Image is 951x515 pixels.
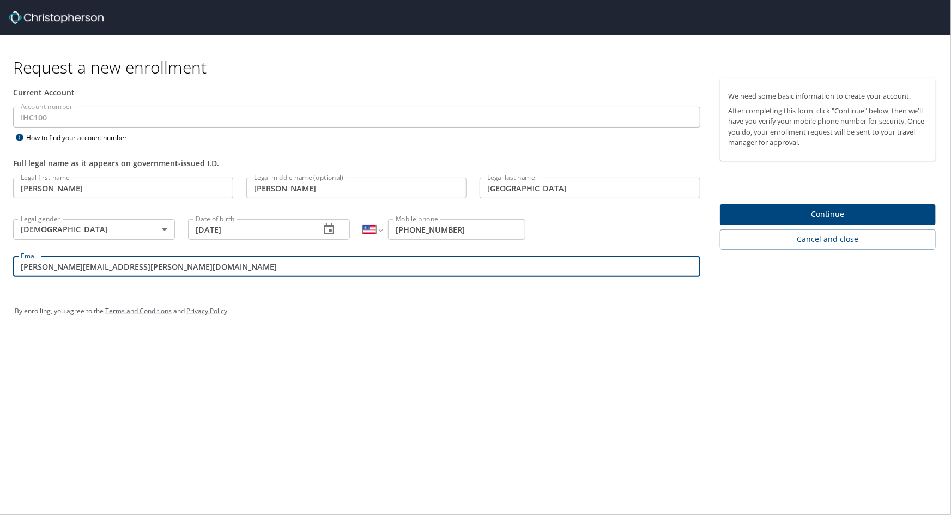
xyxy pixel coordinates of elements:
p: After completing this form, click "Continue" below, then we'll have you verify your mobile phone ... [729,106,927,148]
button: Cancel and close [720,229,936,250]
p: We need some basic information to create your account. [729,91,927,101]
input: Enter phone number [388,219,525,240]
span: Continue [729,208,927,221]
span: Cancel and close [729,233,927,246]
img: cbt logo [9,11,104,24]
a: Terms and Conditions [105,306,172,316]
div: [DEMOGRAPHIC_DATA] [13,219,175,240]
div: Current Account [13,87,700,98]
h1: Request a new enrollment [13,57,944,78]
div: By enrolling, you agree to the and . [15,298,936,325]
div: Full legal name as it appears on government-issued I.D. [13,157,700,169]
input: MM/DD/YYYY [188,219,312,240]
a: Privacy Policy [186,306,227,316]
div: How to find your account number [13,131,149,144]
button: Continue [720,204,936,226]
